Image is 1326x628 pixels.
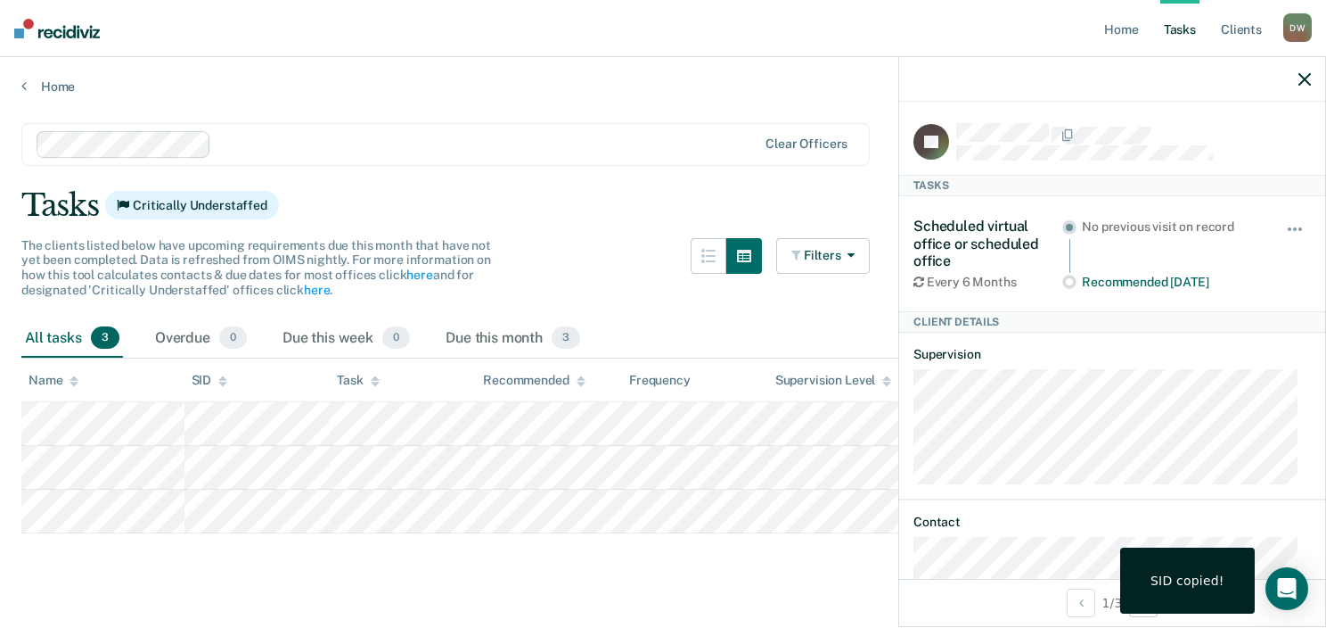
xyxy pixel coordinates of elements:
img: Recidiviz [14,19,100,38]
span: 3 [91,326,119,350]
div: SID [192,373,228,388]
div: Due this week [279,319,413,359]
div: Scheduled virtual office or scheduled office [913,218,1062,269]
button: Filters [776,238,871,274]
div: Recommended [483,373,585,388]
div: SID copied! [1150,573,1224,589]
div: Recommended [DATE] [1082,275,1261,290]
div: Tasks [21,187,1305,224]
span: Critically Understaffed [105,191,279,219]
div: Task [337,373,379,388]
a: here [304,283,330,297]
span: 0 [219,326,247,350]
div: Overdue [151,319,250,359]
div: Supervision Level [775,373,892,388]
div: Open Intercom Messenger [1265,567,1308,610]
span: The clients listed below have upcoming requirements due this month that have not yet been complet... [21,238,491,297]
div: Name [29,373,78,388]
span: 3 [552,326,580,350]
button: Previous Client [1067,589,1095,617]
div: D W [1283,13,1312,42]
a: Home [21,78,1305,95]
dt: Supervision [913,347,1311,362]
a: here [406,268,432,282]
div: Due this month [442,319,584,359]
div: All tasks [21,319,123,359]
div: Tasks [899,175,1325,196]
div: Client Details [899,311,1325,333]
div: Clear officers [765,136,847,152]
div: No previous visit on record [1082,219,1261,235]
div: 1 / 3 [899,579,1325,626]
dt: Contact [913,515,1311,530]
span: 0 [382,326,410,350]
div: Frequency [629,373,691,388]
div: Every 6 Months [913,275,1062,290]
